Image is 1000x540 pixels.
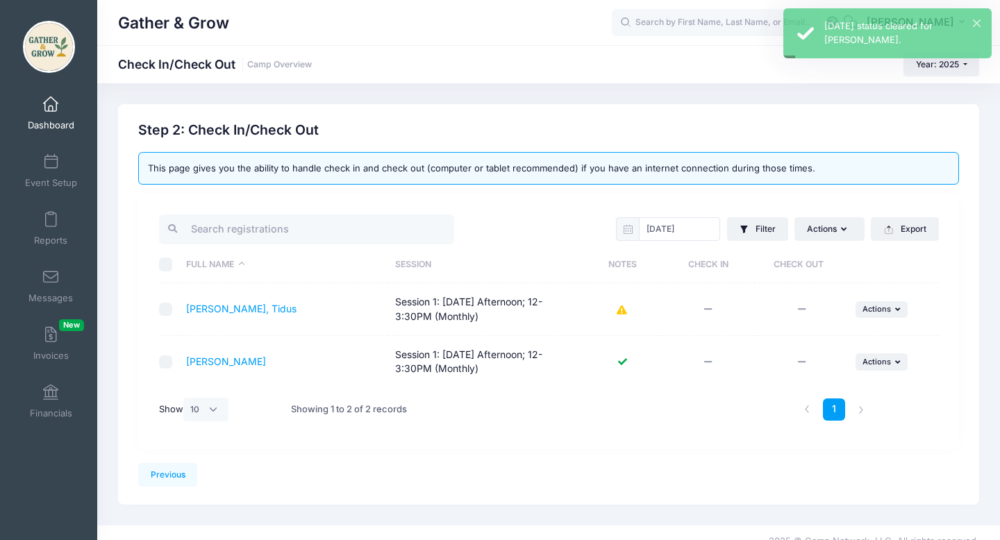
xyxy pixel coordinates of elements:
[179,246,388,283] th: Full Name: activate to sort column descending
[18,319,84,368] a: InvoicesNew
[34,235,67,246] span: Reports
[916,59,959,69] span: Year: 2025
[23,21,75,73] img: Gather & Grow
[59,319,84,331] span: New
[583,246,661,283] th: Notes: activate to sort column ascending
[138,122,319,138] h2: Step 2: Check In/Check Out
[118,7,229,39] h1: Gather & Grow
[871,217,938,241] button: Export
[33,350,69,362] span: Invoices
[862,304,891,314] span: Actions
[639,217,720,241] input: mm/dd/yyyy
[755,246,849,283] th: Check Out
[18,262,84,310] a: Messages
[661,246,755,283] th: Check In: activate to sort column ascending
[247,60,312,70] a: Camp Overview
[727,217,788,241] button: Filter
[824,19,981,47] div: [DATE] status cleared for [PERSON_NAME].
[858,7,979,39] button: [PERSON_NAME]
[28,292,73,304] span: Messages
[138,152,959,185] div: This page gives you the ability to handle check in and check out (computer or tablet recommended)...
[862,357,891,366] span: Actions
[159,398,229,421] label: Show
[388,283,583,336] td: Session 1: [DATE] Afternoon; 12-3:30PM (Monthly)
[18,204,84,253] a: Reports
[388,336,583,387] td: Session 1: [DATE] Afternoon; 12-3:30PM (Monthly)
[159,214,454,244] input: Search registrations
[25,177,77,189] span: Event Setup
[18,146,84,195] a: Event Setup
[186,303,297,314] a: [PERSON_NAME], Tidus
[823,398,846,421] a: 1
[28,119,74,131] span: Dashboard
[612,9,820,37] input: Search by First Name, Last Name, or Email...
[18,89,84,137] a: Dashboard
[973,19,981,27] button: ×
[794,217,864,241] button: Actions
[388,246,583,283] th: Session: activate to sort column ascending
[30,407,72,419] span: Financials
[138,463,197,487] a: Previous
[291,394,407,425] div: Showing 1 to 2 of 2 records
[183,398,229,421] select: Show
[18,377,84,425] a: Financials
[118,57,312,71] h1: Check In/Check Out
[903,53,979,76] button: Year: 2025
[856,301,908,318] button: Actions
[186,355,266,367] a: [PERSON_NAME]
[856,353,908,370] button: Actions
